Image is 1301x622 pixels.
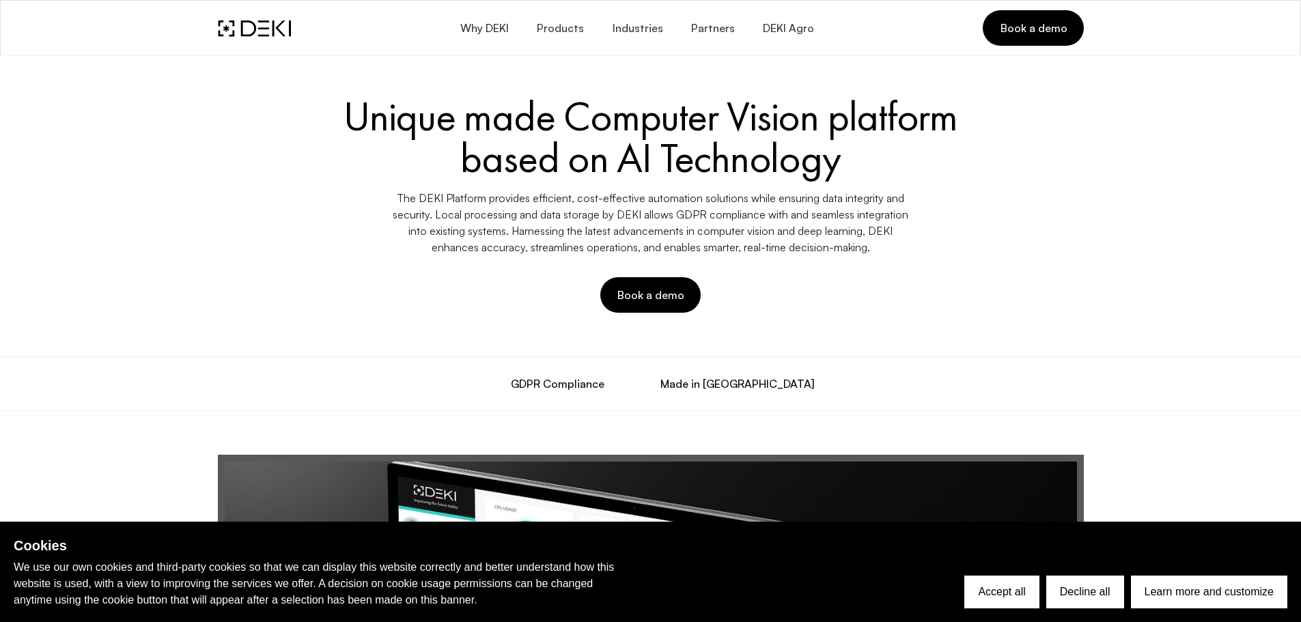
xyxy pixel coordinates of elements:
[522,12,598,44] button: Products
[511,376,604,392] span: GDPR Compliance
[983,10,1083,46] a: Book a demo
[690,22,735,35] span: Partners
[1131,576,1287,608] button: Learn more and customize
[762,22,814,35] span: DEKI Agro
[660,376,814,392] span: Made in [GEOGRAPHIC_DATA]
[1046,576,1124,608] button: Decline all
[611,22,662,35] span: Industries
[617,287,684,302] span: Book a demo
[459,22,508,35] span: Why DEKI
[218,20,291,37] img: DEKI Logo
[964,576,1039,608] button: Accept all
[536,22,584,35] span: Products
[218,96,1084,179] h1: Unique made Computer Vision platform based on AI Technology
[14,559,628,608] p: We use our own cookies and third-party cookies so that we can display this website correctly and ...
[598,12,676,44] button: Industries
[14,535,628,556] h2: Cookies
[384,190,917,255] p: The DEKI Platform provides efficient, cost-effective automation solutions while ensuring data int...
[600,277,701,313] button: Book a demo
[999,20,1067,36] span: Book a demo
[677,12,749,44] a: Partners
[445,12,522,44] button: Why DEKI
[749,12,828,44] a: DEKI Agro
